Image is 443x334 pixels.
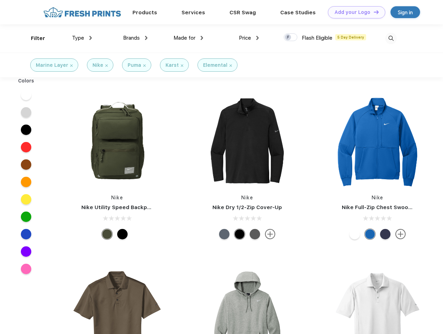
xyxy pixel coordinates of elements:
a: Sign in [390,6,420,18]
span: Price [239,35,251,41]
span: 5 Day Delivery [335,34,366,40]
div: Cargo Khaki [102,229,112,239]
img: more.svg [395,229,406,239]
img: DT [374,10,379,14]
div: Black [117,229,128,239]
div: Black Heather [250,229,260,239]
a: Nike Utility Speed Backpack [81,204,156,210]
div: Add your Logo [335,9,370,15]
a: Nike [241,195,253,200]
span: Brands [123,35,140,41]
div: Midnight Navy [380,229,390,239]
div: Elemental [203,62,227,69]
a: CSR Swag [229,9,256,16]
div: Royal [365,229,375,239]
span: Type [72,35,84,41]
img: dropdown.png [89,36,92,40]
a: Nike Dry 1/2-Zip Cover-Up [212,204,282,210]
img: dropdown.png [201,36,203,40]
a: Nike [372,195,384,200]
img: filter_cancel.svg [70,64,73,67]
span: Flash Eligible [302,35,332,41]
img: desktop_search.svg [385,33,397,44]
div: Karst [166,62,179,69]
img: filter_cancel.svg [143,64,146,67]
span: Made for [174,35,195,41]
a: Nike [111,195,123,200]
div: Marine Layer [36,62,68,69]
img: dropdown.png [145,36,147,40]
div: Black [234,229,245,239]
img: func=resize&h=266 [331,95,424,187]
img: filter_cancel.svg [181,64,183,67]
div: Nike [92,62,103,69]
img: fo%20logo%202.webp [41,6,123,18]
div: Sign in [398,8,413,16]
a: Services [182,9,205,16]
div: Colors [13,77,40,85]
img: filter_cancel.svg [105,64,108,67]
a: Products [132,9,157,16]
div: Navy Heather [219,229,229,239]
img: dropdown.png [256,36,259,40]
img: func=resize&h=266 [201,95,293,187]
div: Filter [31,34,45,42]
div: Puma [128,62,141,69]
img: func=resize&h=266 [71,95,163,187]
div: White [349,229,360,239]
img: filter_cancel.svg [229,64,232,67]
a: Nike Full-Zip Chest Swoosh Jacket [342,204,434,210]
img: more.svg [265,229,275,239]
